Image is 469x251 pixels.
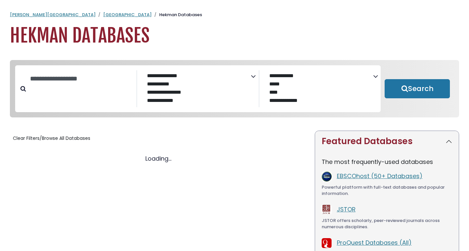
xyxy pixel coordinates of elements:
[152,12,202,18] li: Hekman Databases
[337,205,356,213] a: JSTOR
[265,71,373,108] select: Database Vendors Filter
[142,71,251,108] select: Database Subject Filter
[337,172,423,180] a: EBSCOhost (50+ Databases)
[10,154,307,163] div: Loading...
[322,217,452,230] div: JSTOR offers scholarly, peer-reviewed journals across numerous disciplines.
[10,12,96,18] a: [PERSON_NAME][GEOGRAPHIC_DATA]
[103,12,152,18] a: [GEOGRAPHIC_DATA]
[337,238,412,247] a: ProQuest Databases (All)
[10,60,459,118] nav: Search filters
[10,12,459,18] nav: breadcrumb
[10,25,459,47] h1: Hekman Databases
[385,79,450,98] button: Submit for Search Results
[10,133,93,143] button: Clear Filters/Browse All Databases
[26,73,136,84] input: Search database by title or keyword
[315,131,459,152] button: Featured Databases
[322,184,452,197] div: Powerful platform with full-text databases and popular information.
[322,157,452,166] p: The most frequently-used databases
